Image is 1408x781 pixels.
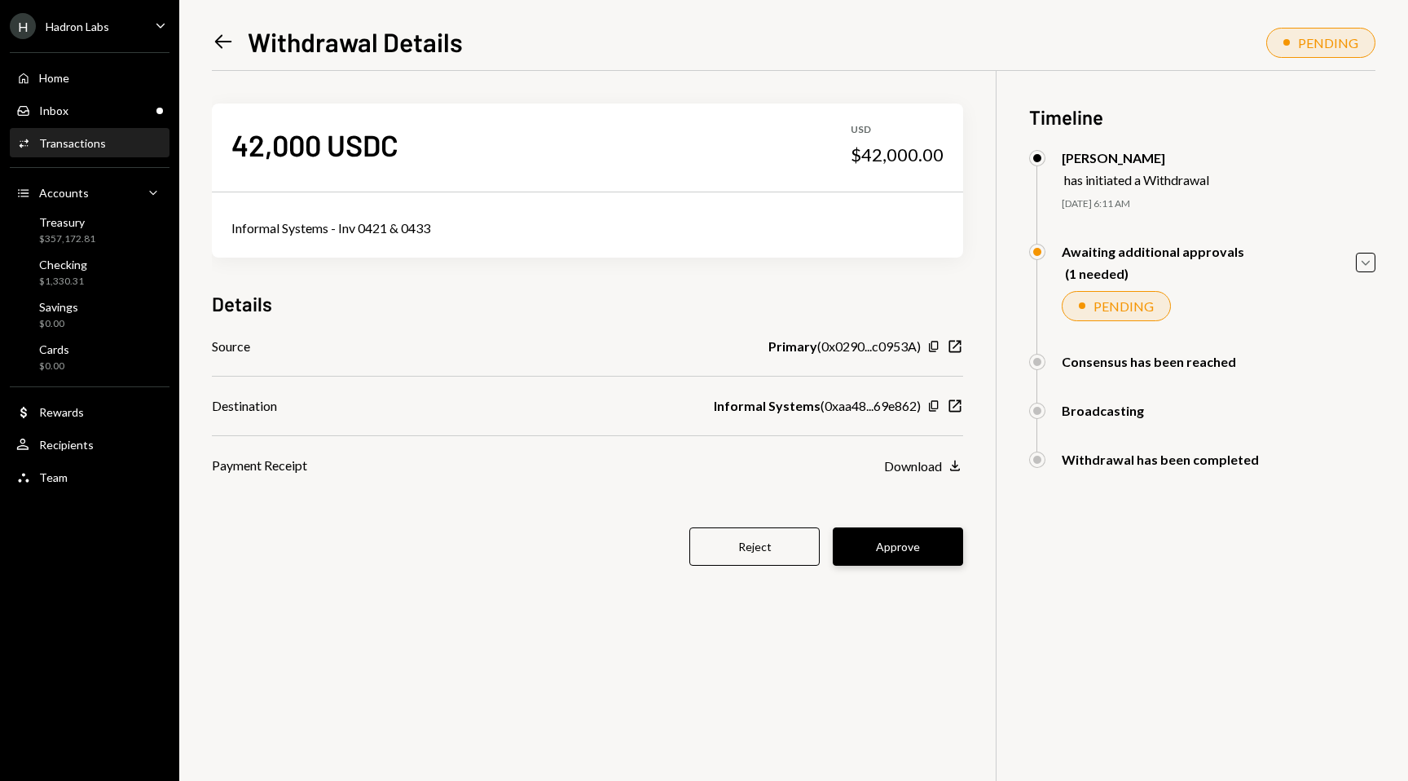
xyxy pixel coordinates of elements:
div: Withdrawal has been completed [1062,452,1259,467]
div: ( 0x0290...c0953A ) [768,337,921,356]
div: Home [39,71,69,85]
div: USD [851,123,944,137]
a: Team [10,462,169,492]
a: Checking$1,330.31 [10,253,169,292]
div: ( 0xaa48...69e862 ) [714,396,921,416]
div: $0.00 [39,360,69,373]
div: PENDING [1298,35,1358,51]
button: Reject [689,527,820,566]
a: Accounts [10,178,169,207]
h3: Timeline [1029,104,1375,130]
div: (1 needed) [1065,266,1244,281]
button: Approve [833,527,963,566]
div: Team [39,470,68,484]
div: Destination [212,396,277,416]
div: Awaiting additional approvals [1062,244,1244,259]
a: Inbox [10,95,169,125]
div: Payment Receipt [212,456,307,475]
div: $42,000.00 [851,143,944,166]
div: PENDING [1093,298,1154,314]
div: Hadron Labs [46,20,109,33]
div: [DATE] 6:11 AM [1062,197,1375,211]
div: Consensus has been reached [1062,354,1236,369]
div: has initiated a Withdrawal [1064,172,1209,188]
b: Informal Systems [714,396,821,416]
div: Treasury [39,215,95,229]
div: Transactions [39,136,106,150]
a: Savings$0.00 [10,295,169,334]
div: Checking [39,258,87,271]
div: [PERSON_NAME] [1062,150,1209,165]
div: Informal Systems - Inv 0421 & 0433 [231,218,944,238]
a: Rewards [10,397,169,426]
div: Download [884,458,942,474]
h1: Withdrawal Details [248,25,463,58]
a: Recipients [10,430,169,459]
h3: Details [212,290,272,317]
a: Transactions [10,128,169,157]
div: H [10,13,36,39]
div: 42,000 USDC [231,126,398,163]
a: Home [10,63,169,92]
div: $357,172.81 [39,232,95,246]
div: Source [212,337,250,356]
div: Accounts [39,186,89,200]
button: Download [884,457,963,475]
div: Savings [39,300,78,314]
b: Primary [768,337,817,356]
div: $1,330.31 [39,275,87,289]
div: Inbox [39,104,68,117]
div: Broadcasting [1062,403,1144,418]
div: Recipients [39,438,94,452]
a: Cards$0.00 [10,338,169,377]
div: Cards [39,342,69,356]
a: Treasury$357,172.81 [10,210,169,249]
div: $0.00 [39,317,78,331]
div: Rewards [39,405,84,419]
